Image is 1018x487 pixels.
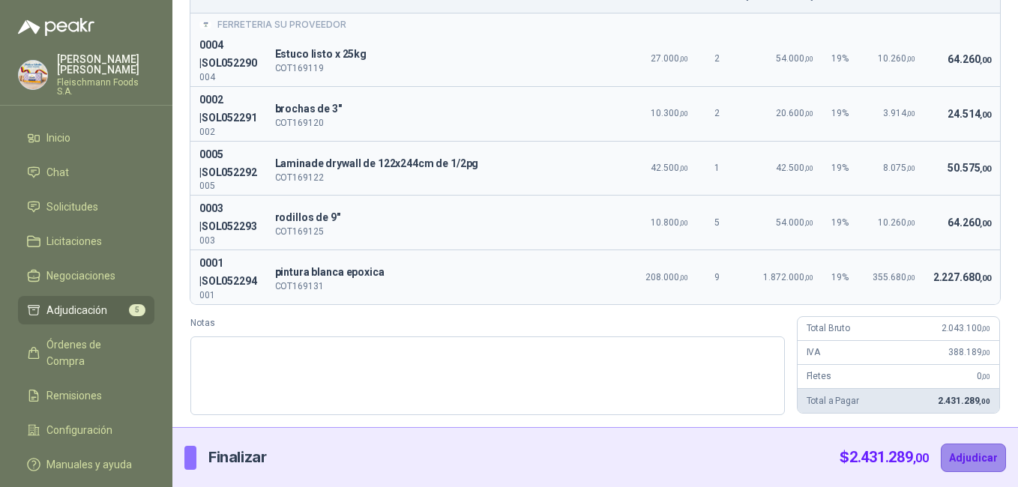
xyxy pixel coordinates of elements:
[275,264,615,282] span: pintura blanca epoxica
[129,304,145,316] span: 5
[46,267,115,284] span: Negociaciones
[18,330,154,375] a: Órdenes de Compra
[942,323,990,333] span: 2.043.100
[938,396,990,406] span: 2.431.289
[906,219,915,227] span: ,00
[948,217,991,229] span: 64.260
[763,272,813,282] span: 1.872.000
[679,164,688,172] span: ,00
[199,200,257,236] p: 0003 | SOL052293
[46,336,140,369] span: Órdenes de Compra
[651,108,688,118] span: 10.300
[275,282,615,291] p: COT169131
[980,164,991,174] span: ,00
[46,387,102,404] span: Remisiones
[46,164,69,181] span: Chat
[275,46,615,64] p: E
[981,324,990,333] span: ,00
[883,163,915,173] span: 8.075
[18,450,154,479] a: Manuales y ayuda
[275,100,615,118] p: b
[980,110,991,120] span: ,00
[679,55,688,63] span: ,00
[199,18,991,32] div: FERRETERIA SU PROVEEDOR
[275,64,615,73] p: COT169119
[18,416,154,444] a: Configuración
[18,261,154,290] a: Negociaciones
[199,127,257,136] p: 002
[275,100,615,118] span: brochas de 3"
[651,217,688,228] span: 10.800
[18,381,154,410] a: Remisiones
[645,272,688,282] span: 208.000
[199,291,257,300] p: 001
[906,164,915,172] span: ,00
[906,109,915,118] span: ,00
[822,196,864,250] td: 19 %
[980,55,991,65] span: ,00
[776,53,813,64] span: 54.000
[275,173,615,182] p: COT169122
[697,250,737,304] td: 9
[776,163,813,173] span: 42.500
[804,273,813,282] span: ,00
[807,321,850,336] p: Total Bruto
[697,141,737,196] td: 1
[840,446,929,469] p: $
[208,446,266,469] p: Finalizar
[822,32,864,86] td: 19 %
[804,164,813,172] span: ,00
[46,130,70,146] span: Inicio
[46,456,132,473] span: Manuales y ayuda
[275,118,615,127] p: COT169120
[849,448,929,466] span: 2.431.289
[19,61,47,89] img: Company Logo
[18,18,94,36] img: Logo peakr
[57,54,154,75] p: [PERSON_NAME] [PERSON_NAME]
[697,86,737,141] td: 2
[948,53,991,65] span: 64.260
[18,227,154,255] a: Licitaciones
[18,193,154,221] a: Solicitudes
[651,163,688,173] span: 42.500
[651,53,688,64] span: 27.000
[46,302,107,318] span: Adjudicación
[977,371,990,381] span: 0
[981,372,990,381] span: ,00
[804,109,813,118] span: ,00
[873,272,915,282] span: 355.680
[18,296,154,324] a: Adjudicación5
[275,155,615,173] span: Laminade drywall de 122x244cm de 1/2pg
[57,78,154,96] p: Fleischmann Foods S.A.
[948,162,991,174] span: 50.575
[679,109,688,118] span: ,00
[883,108,915,118] span: 3.914
[822,86,864,141] td: 19 %
[822,141,864,196] td: 19 %
[46,422,112,438] span: Configuración
[807,369,831,384] p: Fletes
[807,394,859,408] p: Total a Pagar
[46,233,102,249] span: Licitaciones
[199,181,257,190] p: 005
[275,209,615,227] p: r
[275,155,615,173] p: L
[199,255,257,291] p: 0001 | SOL052294
[878,53,915,64] span: 10.260
[199,73,257,82] p: 004
[46,199,98,215] span: Solicitudes
[804,219,813,227] span: ,00
[697,196,737,250] td: 5
[199,236,257,245] p: 003
[679,273,688,282] span: ,00
[906,273,915,282] span: ,00
[913,451,929,465] span: ,00
[275,209,615,227] span: rodillos de 9"
[199,146,257,182] p: 0005 | SOL052292
[199,37,257,73] p: 0004 | SOL052290
[18,158,154,187] a: Chat
[807,345,821,360] p: IVA
[980,273,991,283] span: ,00
[979,397,990,405] span: ,00
[18,124,154,152] a: Inicio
